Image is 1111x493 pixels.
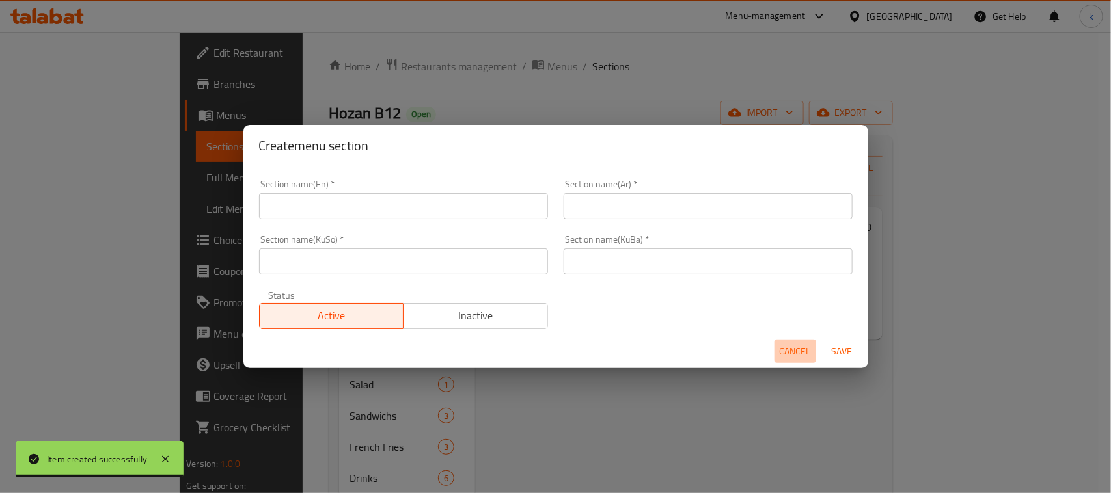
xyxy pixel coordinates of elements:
[827,343,858,360] span: Save
[259,303,404,329] button: Active
[775,340,816,364] button: Cancel
[259,248,548,274] input: Please enter section name(KuSo)
[265,306,399,325] span: Active
[409,306,543,325] span: Inactive
[564,248,853,274] input: Please enter section name(KuBa)
[403,303,548,329] button: Inactive
[821,340,863,364] button: Save
[259,135,853,156] h2: Create menu section
[780,343,811,360] span: Cancel
[47,452,147,466] div: Item created successfully
[564,193,853,219] input: Please enter section name(ar)
[259,193,548,219] input: Please enter section name(en)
